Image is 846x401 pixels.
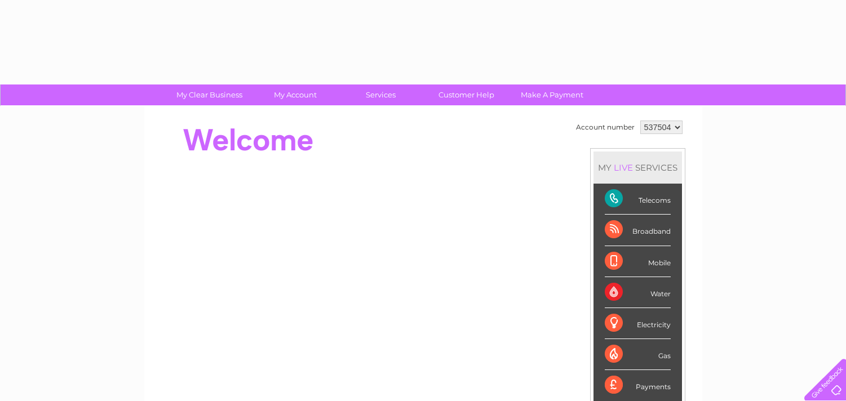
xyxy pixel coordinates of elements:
a: My Account [249,84,342,105]
td: Account number [573,118,637,137]
a: My Clear Business [163,84,256,105]
div: Water [605,277,671,308]
a: Services [334,84,427,105]
div: LIVE [612,162,635,173]
div: Gas [605,339,671,370]
div: Mobile [605,246,671,277]
div: Payments [605,370,671,400]
a: Make A Payment [506,84,599,105]
div: MY SERVICES [593,152,682,184]
div: Telecoms [605,184,671,215]
div: Broadband [605,215,671,246]
a: Customer Help [420,84,513,105]
div: Electricity [605,308,671,339]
